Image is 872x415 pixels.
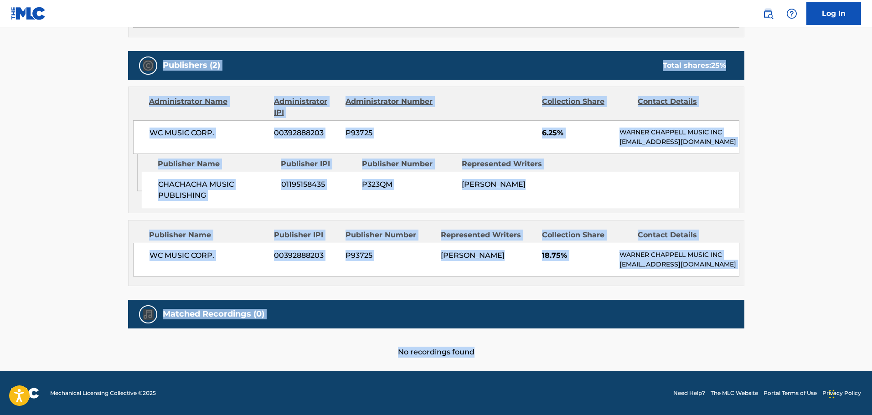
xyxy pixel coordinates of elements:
p: WARNER CHAPPELL MUSIC INC [619,250,738,260]
h5: Publishers (2) [163,60,220,71]
a: Need Help? [673,389,705,397]
a: Log In [806,2,861,25]
div: Publisher IPI [274,230,339,241]
span: Mechanical Licensing Collective © 2025 [50,389,156,397]
img: Publishers [143,60,154,71]
div: Publisher IPI [281,159,355,169]
div: Administrator Name [149,96,267,118]
span: P93725 [346,250,434,261]
div: Collection Share [542,96,630,118]
div: Publisher Number [362,159,455,169]
span: WC MUSIC CORP. [150,250,268,261]
div: Help [783,5,801,23]
span: [PERSON_NAME] [441,251,505,260]
a: Portal Terms of Use [764,389,817,397]
a: Privacy Policy [822,389,861,397]
span: WC MUSIC CORP. [150,128,268,138]
span: 25 % [711,61,726,70]
img: help [786,8,797,19]
a: Public Search [759,5,777,23]
span: [PERSON_NAME] [462,180,526,189]
div: Publisher Name [158,159,274,169]
iframe: Chat Widget [826,371,872,415]
div: Contact Details [638,96,726,118]
div: Drag [829,380,835,408]
div: Publisher Number [346,230,434,241]
span: 01195158435 [281,179,355,190]
h5: Matched Recordings (0) [163,309,264,319]
span: 00392888203 [274,128,339,138]
div: Publisher Name [149,230,267,241]
a: The MLC Website [711,389,758,397]
div: Collection Share [542,230,630,241]
div: Represented Writers [441,230,535,241]
span: 18.75% [542,250,613,261]
img: MLC Logo [11,7,46,20]
div: Administrator IPI [274,96,339,118]
div: Administrator Number [346,96,434,118]
div: Contact Details [638,230,726,241]
p: [EMAIL_ADDRESS][DOMAIN_NAME] [619,260,738,269]
p: [EMAIL_ADDRESS][DOMAIN_NAME] [619,137,738,147]
div: Total shares: [663,60,726,71]
p: WARNER CHAPPELL MUSIC INC [619,128,738,137]
span: P323QM [362,179,455,190]
img: logo [11,388,39,399]
div: No recordings found [128,328,744,358]
img: Matched Recordings [143,309,154,320]
span: 6.25% [542,128,613,138]
span: P93725 [346,128,434,138]
img: search [763,8,774,19]
span: CHACHACHA MUSIC PUBLISHING [158,179,274,201]
div: Represented Writers [462,159,555,169]
span: 00392888203 [274,250,339,261]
